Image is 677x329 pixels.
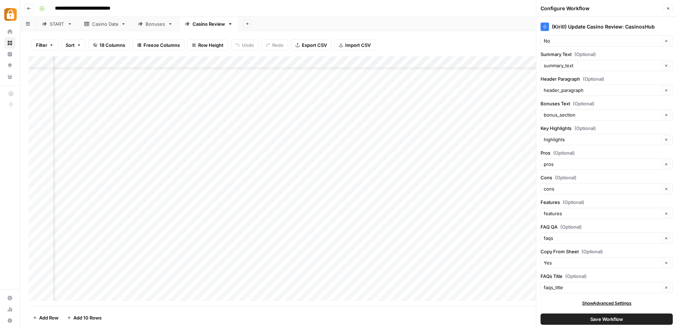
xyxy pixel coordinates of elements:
a: Casino Review [179,17,239,31]
span: Row Height [198,42,224,49]
a: START [36,17,78,31]
label: Pros [541,149,673,156]
input: header_paragraph [544,87,660,94]
span: (Optional) [565,273,587,280]
input: faqs [544,235,660,242]
span: Show Advanced Settings [582,300,632,306]
button: Row Height [187,39,228,51]
button: Redo [261,39,288,51]
label: Header Paragraph [541,75,673,82]
input: bonus_section [544,111,660,118]
span: Filter [36,42,47,49]
label: Key Highlights [541,125,673,132]
input: cons [544,185,660,192]
div: Casino Data [92,20,118,27]
label: Bonuses Text [541,100,673,107]
div: Bonuses [146,20,165,27]
span: Import CSV [345,42,371,49]
span: Freeze Columns [144,42,180,49]
div: Casino Review [193,20,225,27]
button: Workspace: Adzz [4,6,16,23]
span: Save Workflow [590,316,623,323]
button: Undo [231,39,258,51]
span: (Optional) [574,125,596,132]
span: Sort [66,42,75,49]
button: Import CSV [334,39,375,51]
span: (Optional) [563,199,584,206]
span: Add Row [39,314,59,321]
button: Help + Support [4,315,16,326]
label: Cons [541,174,673,181]
span: (Optional) [573,100,594,107]
button: Filter [31,39,58,51]
span: (Optional) [583,75,604,82]
div: START [50,20,65,27]
input: highlights [544,136,660,143]
label: FAQ QA [541,223,673,230]
div: (Kirill) Update Casino Review: CasinosHub [541,23,673,31]
input: faqs_title [544,284,660,291]
input: summary_text [544,62,660,69]
span: Undo [242,42,254,49]
a: Settings [4,292,16,304]
span: (Optional) [560,223,582,230]
a: Insights [4,49,16,60]
input: pros [544,161,660,168]
a: Opportunities [4,60,16,71]
label: FAQs Title [541,273,673,280]
span: (Optional) [574,51,596,58]
button: Export CSV [291,39,331,51]
input: No [544,37,660,44]
button: Sort [61,39,86,51]
a: Browse [4,37,16,49]
button: Add Row [29,312,63,323]
span: (Optional) [553,149,575,156]
a: Casino Data [78,17,132,31]
label: Features [541,199,673,206]
span: 18 Columns [99,42,125,49]
a: Usage [4,304,16,315]
span: Export CSV [302,42,327,49]
a: Your Data [4,71,16,82]
a: Home [4,26,16,37]
span: Redo [272,42,283,49]
span: (Optional) [581,248,603,255]
button: Freeze Columns [133,39,184,51]
img: Adzz Logo [4,8,17,21]
span: Add 10 Rows [73,314,102,321]
button: Add 10 Rows [63,312,106,323]
span: (Optional) [555,174,577,181]
a: Bonuses [132,17,179,31]
label: Copy From Sheet [541,248,673,255]
button: Save Workflow [541,314,673,325]
button: 18 Columns [89,39,130,51]
label: Summary Text [541,51,673,58]
input: features [544,210,660,217]
input: Yes [544,259,660,266]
